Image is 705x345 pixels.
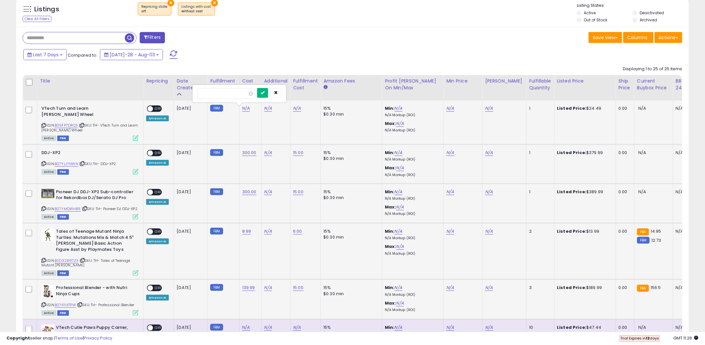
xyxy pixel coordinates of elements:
span: OFF [153,325,163,331]
small: FBM [210,149,223,156]
span: FBM [57,214,69,220]
a: N/A [446,105,454,112]
div: N/A [676,150,697,156]
div: Date Created [177,78,205,91]
a: N/A [446,228,454,235]
div: off [141,9,168,14]
span: All listings currently available for purchase on Amazon [41,136,56,141]
a: N/A [485,228,493,235]
a: N/A [395,105,402,112]
button: Save View [589,32,622,43]
span: All listings currently available for purchase on Amazon [41,310,56,316]
div: 15% [323,285,377,291]
a: Privacy Policy [84,335,112,341]
a: 139.99 [242,284,255,291]
div: $379.99 [557,150,611,156]
div: Repricing [146,78,171,84]
div: [DATE] [177,106,202,111]
div: Profit [PERSON_NAME] on Min/Max [385,78,441,91]
div: seller snap | | [6,335,112,341]
a: N/A [396,165,404,171]
span: Trial Expires in days [620,336,659,341]
span: 12.73 [651,237,661,243]
small: FBM [210,284,223,291]
small: FBM [210,324,223,331]
small: FBA [637,228,649,236]
div: $189.99 [557,285,611,291]
p: N/A Markup (ROI) [385,173,439,177]
p: N/A Markup (ROI) [385,212,439,216]
div: Ship Price [619,78,632,91]
span: All listings currently available for purchase on Amazon [41,169,56,175]
p: N/A Markup (ROI) [385,293,439,297]
img: 51AIByof81L._SL40_.jpg [41,285,54,298]
b: Tales of Teenage Mutant Ninja Turtles: Mutations Mix & Match 4.5" [PERSON_NAME] Basic Action Figu... [56,228,135,254]
span: Columns [627,34,648,41]
small: FBM [210,105,223,112]
a: N/A [396,120,404,127]
div: $0.30 min [323,291,377,297]
div: 1 [529,189,549,195]
div: without cost [181,9,211,14]
a: B0D32897Z3 [55,258,79,263]
span: N/A [639,105,646,111]
a: N/A [395,150,402,156]
a: Terms of Use [55,335,83,341]
b: Max: [385,243,396,250]
a: N/A [446,189,454,195]
div: BB Share 24h. [676,78,700,91]
p: N/A Markup (ROI) [385,236,439,240]
span: | SKU: TH- Pioneer DJ DDJ-XP2 [82,206,137,211]
span: OFF [153,150,163,156]
span: 14.95 [651,228,661,234]
div: Amazon AI [146,239,169,244]
small: FBM [210,188,223,195]
div: N/A [676,189,697,195]
a: B07YMQWH8R [55,206,81,212]
a: 15.00 [293,150,303,156]
b: Pioneer DJ DDJ-XP2 Sub-controller for Rekordbox DJ/Serato DJ Pro [56,189,135,203]
b: Min: [385,105,395,111]
span: 2025-08-11 11:26 GMT [674,335,699,341]
span: Compared to: [68,52,97,58]
div: Min Price [446,78,480,84]
b: Professional Blender - with Nutri Ninja Cups [56,285,135,298]
p: Listing States: [577,3,689,9]
a: N/A [242,324,250,331]
img: 41nyssB+0lL._SL40_.jpg [41,325,54,338]
a: 300.00 [242,150,256,156]
div: 1 [529,106,549,111]
div: Additional Cost [264,78,288,91]
a: N/A [396,243,404,250]
div: N/A [676,325,697,330]
span: | SKU: TH- Tales of Teenage Mutant [PERSON_NAME] [41,258,130,268]
span: OFF [153,106,163,112]
p: N/A Markup (ROI) [385,251,439,256]
div: ASIN: [41,150,138,174]
small: Amazon Fees. [323,84,327,90]
b: Listed Price: [557,284,587,291]
th: The percentage added to the cost of goods (COGS) that forms the calculator for Min & Max prices. [382,75,444,101]
div: [DATE] [177,150,202,156]
span: | SKU: TH- Professional Blender [77,302,134,307]
div: Title [40,78,141,84]
div: 0.00 [619,325,629,330]
div: Fulfillable Quantity [529,78,551,91]
span: FBM [57,310,69,316]
div: $47.44 [557,325,611,330]
div: [DATE] [177,189,202,195]
b: VTech Cutie Paws Puppy Carrier, Pink [56,325,135,338]
div: 15% [323,106,377,111]
div: Displaying 1 to 25 of 25 items [623,66,682,72]
div: Fulfillment Cost [293,78,318,91]
div: 0.00 [619,106,629,111]
div: $0.30 min [323,234,377,240]
span: FBM [57,169,69,175]
div: Fulfillment [210,78,236,84]
img: 31Af-CIRG-L._SL40_.jpg [41,228,54,241]
b: Listed Price: [557,189,587,195]
a: 6.00 [293,228,302,235]
b: Max: [385,204,396,210]
a: N/A [446,150,454,156]
b: Min: [385,284,395,291]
